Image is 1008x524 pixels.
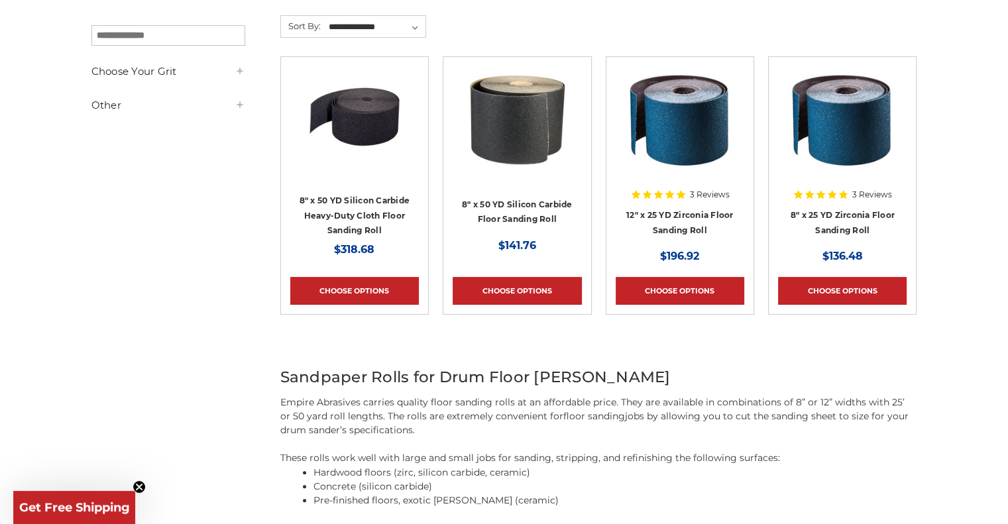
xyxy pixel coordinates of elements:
li: Concrete (silicon carbide) [313,480,917,494]
span: $136.48 [822,250,863,262]
div: Get Free ShippingClose teaser [13,491,135,524]
li: Pre-finished floors, exotic [PERSON_NAME] (ceramic) [313,494,917,507]
a: Choose Options [453,277,581,305]
button: Close teaser [133,480,146,494]
img: Zirconia 8" x 25 YD Floor Sanding Roll [789,66,896,172]
h2: Sandpaper Rolls for Drum Floor [PERSON_NAME] [280,366,917,389]
img: Silicon Carbide 8" x 50 YD Heavy-Duty Cloth Floor Sanding Roll [302,66,408,172]
span: $141.76 [498,239,536,252]
a: Zirconia 12" x 25 YD Floor Sanding Roll [616,66,744,195]
a: 8" x 25 YD Zirconia Floor Sanding Roll [791,210,895,235]
span: $318.68 [334,243,374,256]
span: 3 Reviews [690,191,730,199]
p: Empire Abrasives carries quality floor sanding rolls at an affordable price. They are available i... [280,395,917,437]
a: Silicon Carbide 8" x 50 YD Floor Sanding Roll [453,66,581,195]
a: 8" x 50 YD Silicon Carbide Floor Sanding Roll [462,199,573,225]
span: $196.92 [660,250,699,262]
a: floor sanding [563,410,625,422]
li: Hardwood floors (zirc, silicon carbide, ceramic) [313,466,917,480]
a: Choose Options [778,277,907,305]
h5: Other [91,97,245,113]
a: 12" x 25 YD Zirconia Floor Sanding Roll [626,210,734,235]
a: Silicon Carbide 8" x 50 YD Heavy-Duty Cloth Floor Sanding Roll [290,66,419,195]
span: Get Free Shipping [19,500,130,515]
span: 3 Reviews [852,191,892,199]
p: These rolls work well with large and small jobs for sanding, stripping, and refinishing the follo... [280,451,917,465]
label: Sort By: [281,16,321,36]
select: Sort By: [327,17,425,37]
h5: Choose Your Grit [91,64,245,79]
img: Zirconia 12" x 25 YD Floor Sanding Roll [626,66,734,172]
a: Zirconia 8" x 25 YD Floor Sanding Roll [778,66,907,195]
a: Choose Options [616,277,744,305]
img: Silicon Carbide 8" x 50 YD Floor Sanding Roll [464,66,570,172]
a: Choose Options [290,277,419,305]
a: 8" x 50 YD Silicon Carbide Heavy-Duty Cloth Floor Sanding Roll [300,195,410,235]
